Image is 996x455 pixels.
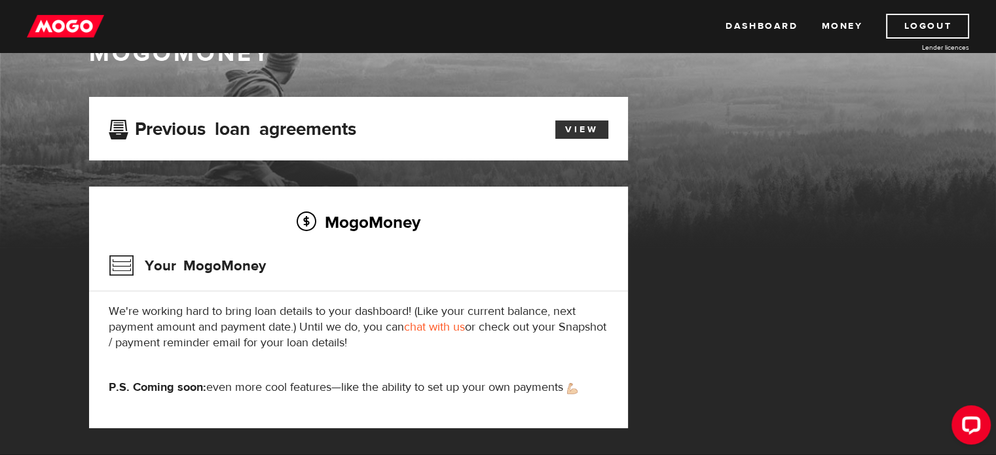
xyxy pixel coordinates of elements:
a: Logout [886,14,969,39]
h2: MogoMoney [109,208,608,236]
a: Money [821,14,862,39]
a: chat with us [404,319,465,335]
img: mogo_logo-11ee424be714fa7cbb0f0f49df9e16ec.png [27,14,104,39]
p: even more cool features—like the ability to set up your own payments [109,380,608,395]
a: Lender licences [871,43,969,52]
h3: Your MogoMoney [109,249,266,283]
strong: P.S. Coming soon: [109,380,206,395]
h3: Previous loan agreements [109,118,356,136]
p: We're working hard to bring loan details to your dashboard! (Like your current balance, next paym... [109,304,608,351]
a: View [555,120,608,139]
a: Dashboard [726,14,798,39]
h1: MogoMoney [89,40,908,67]
img: strong arm emoji [567,383,578,394]
iframe: LiveChat chat widget [941,400,996,455]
